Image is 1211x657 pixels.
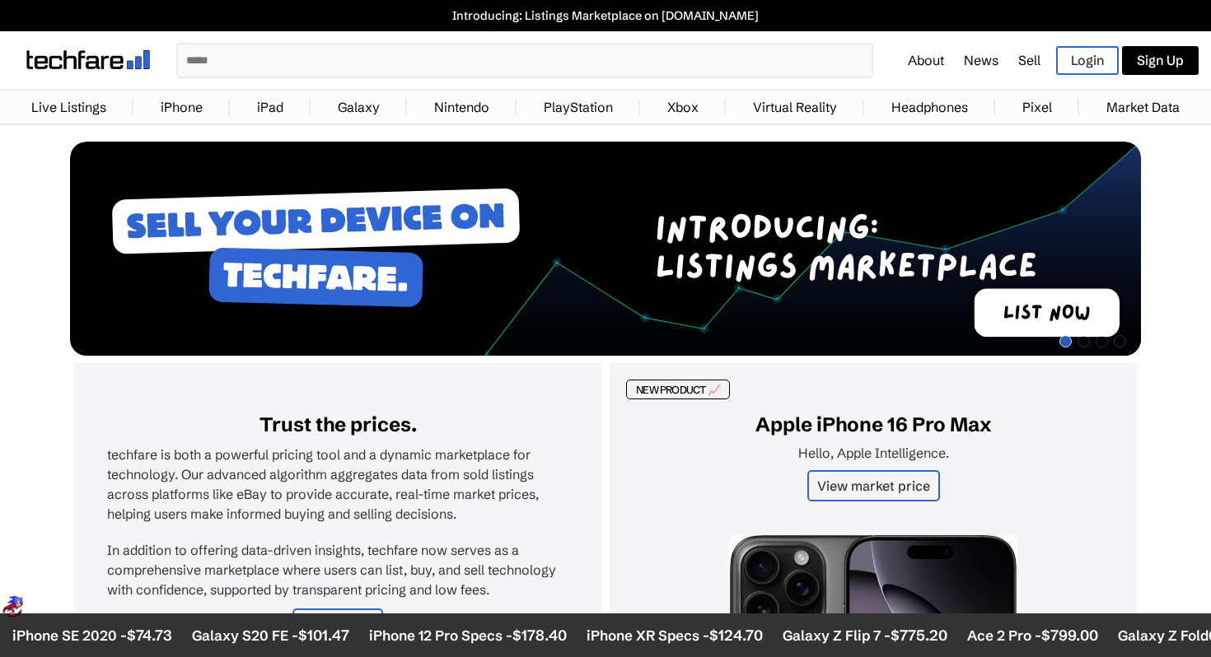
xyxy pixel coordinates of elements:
[1056,46,1119,75] a: Login
[70,142,1141,356] img: Desktop Image 1
[775,626,940,645] li: Galaxy Z Flip 7 -
[1114,335,1126,347] span: Go to slide 4
[185,626,342,645] li: Galaxy S20 FE -
[505,626,559,645] span: $178.40
[1096,335,1108,347] span: Go to slide 3
[23,91,115,123] a: Live Listings
[1122,46,1199,75] a: Sign Up
[1059,335,1072,347] span: Go to slide 1
[5,626,165,645] li: iPhone SE 2020 -
[426,91,498,123] a: Nintendo
[626,380,730,399] div: NEW PRODUCT 📈
[291,626,342,645] span: $101.47
[330,91,388,123] a: Galaxy
[70,142,1141,359] div: 1 / 4
[362,626,559,645] li: iPhone 12 Pro Specs -
[107,412,568,436] h2: Trust the prices.
[26,50,150,69] img: techfare logo
[1034,626,1091,645] span: $799.00
[1018,52,1040,68] a: Sell
[579,626,755,645] li: iPhone XR Specs -
[643,412,1104,436] h2: Apple iPhone 16 Pro Max
[659,91,707,123] a: Xbox
[883,91,976,123] a: Headphones
[1078,335,1090,347] span: Go to slide 2
[1014,91,1060,123] a: Pixel
[702,626,755,645] span: $124.70
[883,626,940,645] span: $775.20
[8,8,1203,23] a: Introducing: Listings Marketplace on [DOMAIN_NAME]
[49,592,74,617] img: Running Sonic
[643,445,1104,461] p: Hello, Apple Intelligence.
[1098,91,1188,123] a: Market Data
[107,445,568,524] p: techfare is both a powerful pricing tool and a dynamic marketplace for technology. Our advanced a...
[807,470,940,501] a: View market price
[745,91,845,123] a: Virtual Reality
[249,91,292,123] a: iPad
[964,52,998,68] a: News
[535,91,621,123] a: PlayStation
[119,626,165,645] span: $74.73
[152,91,211,123] a: iPhone
[908,52,944,68] a: About
[107,540,568,599] p: In addition to offering data-driven insights, techfare now serves as a comprehensive marketplace ...
[960,626,1091,645] li: Ace 2 Pro -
